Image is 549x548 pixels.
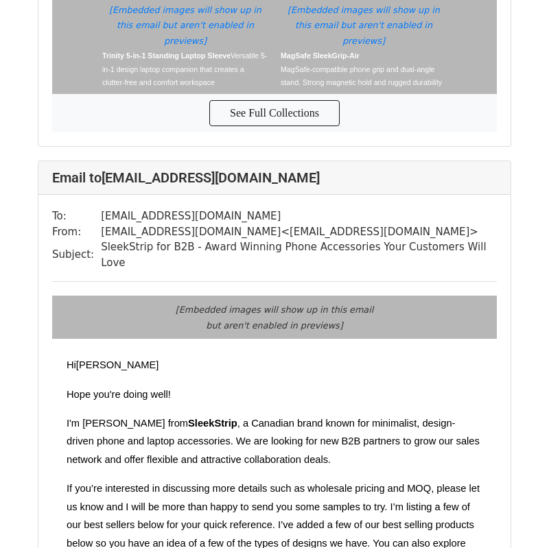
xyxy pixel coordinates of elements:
a: See Full Collections [222,107,327,119]
iframe: Chat Widget [480,482,549,548]
em: [Embedded images will show up in this email but aren't enabled in previews] [109,5,261,46]
em: [Embedded images will show up in this email but aren't enabled in previews] [288,5,440,46]
a: [Embedded images will show up in this email but aren't enabled in previews] [281,2,447,49]
h4: Email to [EMAIL_ADDRESS][DOMAIN_NAME] [52,169,497,186]
span: I'm [PERSON_NAME] from [67,418,188,429]
span: Versatile 5-in-1 design laptop companion that creates a clutter-free and comfort workspace [102,51,267,86]
span: , a Canadian brand known for minimalist, design-driven phone and laptop accessories. We are looki... [67,418,480,465]
span: MagSafe-compatible phone grip and dual-angle stand. Strong magnetic hold and rugged durability [281,65,442,86]
span: MagSafe SleekGrip-Air [281,51,360,60]
table: See Full Collections [209,100,340,126]
span: Trinity 5-in-1 Standing Laptop Sleeve [102,51,231,60]
span: [PERSON_NAME] [76,359,159,370]
span: SleekStrip [188,418,237,429]
em: [Embedded images will show up in this email but aren't enabled in previews] [176,305,373,331]
td: [EMAIL_ADDRESS][DOMAIN_NAME] [101,209,497,224]
td: [EMAIL_ADDRESS][DOMAIN_NAME] < [EMAIL_ADDRESS][DOMAIN_NAME] > [101,224,497,240]
a: [Embedded images will show up in this email but aren't enabled in previews] [102,2,268,49]
span: Hope you're doing well! [67,389,171,400]
span: Hi [67,359,76,370]
td: SleekStrip for B2B - Award Winning Phone Accessories Your Customers Will Love [101,239,497,270]
td: From: [52,224,101,240]
td: Subject: [52,239,101,270]
td: To: [52,209,101,224]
